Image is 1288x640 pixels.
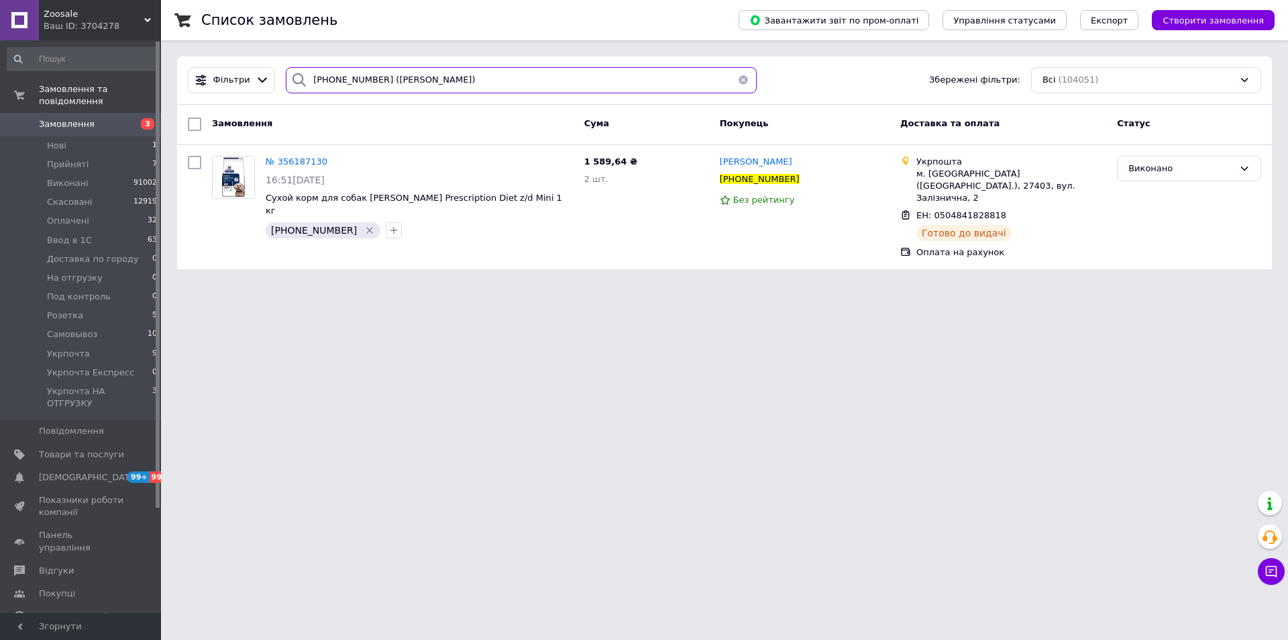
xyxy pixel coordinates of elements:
[152,348,157,360] span: 9
[47,253,139,265] span: Доставка по городу
[148,328,157,340] span: 10
[47,158,89,171] span: Прийняті
[141,118,154,130] span: 3
[7,47,158,71] input: Пошук
[39,565,74,577] span: Відгуки
[584,118,609,128] span: Cума
[152,310,157,322] span: 5
[213,74,250,87] span: Фільтри
[266,156,327,167] a: № 356187130
[1059,75,1099,85] span: (104051)
[739,10,929,30] button: Завантажити звіт по пром-оплаті
[1091,15,1128,26] span: Експорт
[39,118,95,130] span: Замовлення
[916,210,1006,220] span: ЕН: 0504841828818
[720,156,792,169] a: [PERSON_NAME]
[584,174,608,184] span: 2 шт.
[1117,118,1150,128] span: Статус
[39,83,161,107] span: Замовлення та повідомлення
[39,425,104,437] span: Повідомлення
[47,234,92,246] span: Ввод в 1С
[286,67,757,93] input: Пошук за номером замовлення, ПІБ покупця, номером телефону, Email, номером накладної
[47,385,152,410] span: Укрпочта НА ОТГРУЗКУ
[148,234,157,246] span: 63
[152,291,157,303] span: 0
[152,385,157,410] span: 3
[39,588,75,600] span: Покупці
[39,529,124,553] span: Панель управління
[47,272,103,284] span: На отгрузку
[720,118,769,128] span: Покупець
[916,246,1106,259] div: Оплата на рахунок
[1152,10,1275,30] button: Створити замовлення
[133,177,157,189] span: 91002
[266,175,325,185] span: 16:51[DATE]
[212,118,272,128] span: Замовлення
[47,310,83,322] span: Розетка
[916,168,1106,205] div: м. [GEOGRAPHIC_DATA] ([GEOGRAPHIC_DATA].), 27403, вул. Залізнична, 2
[152,272,157,284] span: 0
[152,367,157,379] span: 0
[47,177,89,189] span: Виконані
[1138,15,1275,25] a: Створити замовлення
[152,158,157,171] span: 7
[929,74,1020,87] span: Збережені фільтри:
[584,156,637,167] span: 1 589,64 ₴
[953,15,1056,26] span: Управління статусами
[720,156,792,167] span: [PERSON_NAME]
[1128,162,1234,176] div: Виконано
[47,215,89,227] span: Оплачені
[213,156,254,198] img: Фото товару
[39,449,124,461] span: Товари та послуги
[148,215,157,227] span: 32
[47,328,97,340] span: Самовывоз
[720,174,800,184] span: [PHONE_NUMBER]
[150,471,172,483] span: 99+
[39,610,111,623] span: Каталог ProSale
[916,156,1106,168] div: Укрпошта
[266,193,562,216] a: Сухой корм для собак [PERSON_NAME] Prescription Diet z/d Mini 1 кг
[47,367,134,379] span: Укрпочта Експресс
[44,8,144,20] span: Zoosale
[1080,10,1139,30] button: Експорт
[152,253,157,265] span: 0
[152,140,157,152] span: 1
[1042,74,1056,87] span: Всі
[127,471,150,483] span: 99+
[943,10,1067,30] button: Управління статусами
[133,196,157,208] span: 12919
[749,14,918,26] span: Завантажити звіт по пром-оплаті
[201,12,337,28] h1: Список замовлень
[733,195,795,205] span: Без рейтингу
[39,471,138,484] span: [DEMOGRAPHIC_DATA]
[47,196,93,208] span: Скасовані
[47,348,90,360] span: Укрпочта
[47,140,66,152] span: Нові
[47,291,111,303] span: Под контроль
[916,225,1012,241] div: Готово до видачі
[39,494,124,518] span: Показники роботи компанії
[900,118,1000,128] span: Доставка та оплата
[364,225,375,236] svg: Видалити мітку
[212,156,255,199] a: Фото товару
[44,20,161,32] div: Ваш ID: 3704278
[1258,558,1285,585] button: Чат з покупцем
[271,225,357,236] span: [PHONE_NUMBER]
[1163,15,1264,26] span: Створити замовлення
[730,67,757,93] button: Очистить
